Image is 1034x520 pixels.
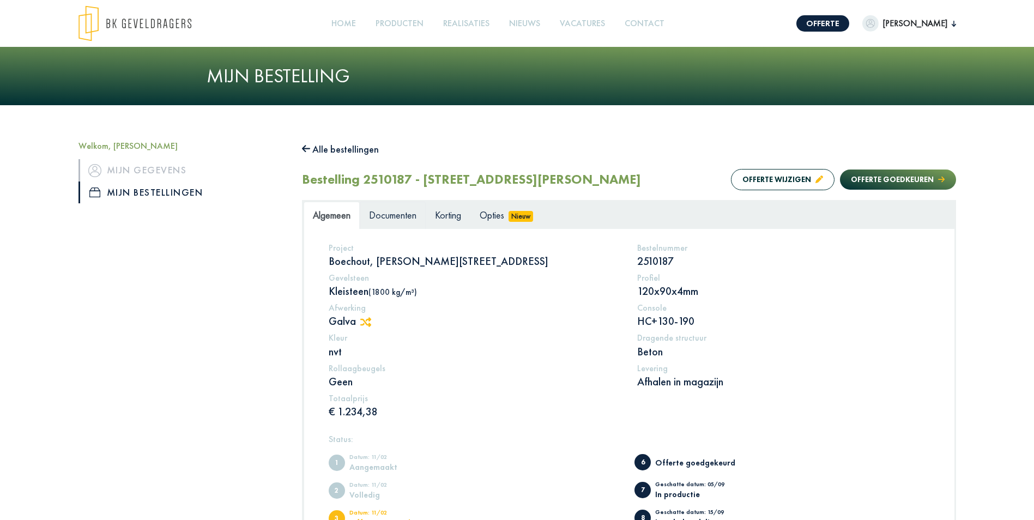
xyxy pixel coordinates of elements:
p: Afhalen in magazijn [637,374,930,389]
img: dummypic.png [862,15,879,32]
span: Opties [480,209,504,221]
p: HC+130-190 [637,314,930,328]
span: Nieuw [509,211,534,222]
p: Boechout, [PERSON_NAME][STREET_ADDRESS] [329,254,621,268]
p: Beton [637,344,930,359]
button: [PERSON_NAME] [862,15,956,32]
span: Offerte goedgekeurd [634,454,651,470]
div: Datum: 11/02 [349,482,439,491]
h2: Bestelling 2510187 - [STREET_ADDRESS][PERSON_NAME] [302,172,641,188]
p: Galva [329,314,621,328]
h5: Project [329,243,621,253]
p: nvt [329,344,621,359]
h5: Status: [329,434,930,444]
a: iconMijn gegevens [78,159,286,181]
span: [PERSON_NAME] [879,17,952,30]
h5: Gevelsteen [329,273,621,283]
ul: Tabs [304,202,954,228]
a: Home [327,11,360,36]
div: Volledig [349,491,439,499]
h5: Bestelnummer [637,243,930,253]
a: Offerte [796,15,849,32]
h5: Welkom, [PERSON_NAME] [78,141,286,151]
img: icon [88,164,101,177]
span: Algemeen [313,209,350,221]
a: iconMijn bestellingen [78,182,286,203]
h5: Console [637,303,930,313]
img: icon [89,188,100,197]
button: Alle bestellingen [302,141,379,158]
h5: Profiel [637,273,930,283]
div: Aangemaakt [349,463,439,471]
span: In productie [634,482,651,498]
button: Offerte wijzigen [731,169,835,190]
img: logo [78,5,191,41]
div: Geschatte datum: 05/09 [655,481,745,490]
h5: Afwerking [329,303,621,313]
div: Datum: 11/02 [349,510,439,518]
h5: Dragende structuur [637,332,930,343]
div: Datum: 11/02 [349,454,439,463]
div: Geschatte datum: 15/09 [655,509,745,518]
span: Documenten [369,209,416,221]
a: Nieuws [505,11,545,36]
h5: Kleur [329,332,621,343]
h1: Mijn bestelling [207,64,828,88]
p: Geen [329,374,621,389]
div: Offerte goedgekeurd [655,458,745,467]
span: Korting [435,209,461,221]
p: Kleisteen [329,284,621,298]
p: 2510187 [637,254,930,268]
p: 120x90x4mm [637,284,930,298]
a: Realisaties [439,11,494,36]
h5: Levering [637,363,930,373]
span: Aangemaakt [329,455,345,471]
h5: Totaalprijs [329,393,621,403]
span: Volledig [329,482,345,499]
p: € 1.234,38 [329,404,621,419]
a: Contact [620,11,669,36]
h5: Rollaagbeugels [329,363,621,373]
button: Offerte goedkeuren [840,170,956,190]
a: Producten [371,11,428,36]
a: Vacatures [555,11,609,36]
span: (1800 kg/m³) [368,287,417,297]
div: In productie [655,490,745,498]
